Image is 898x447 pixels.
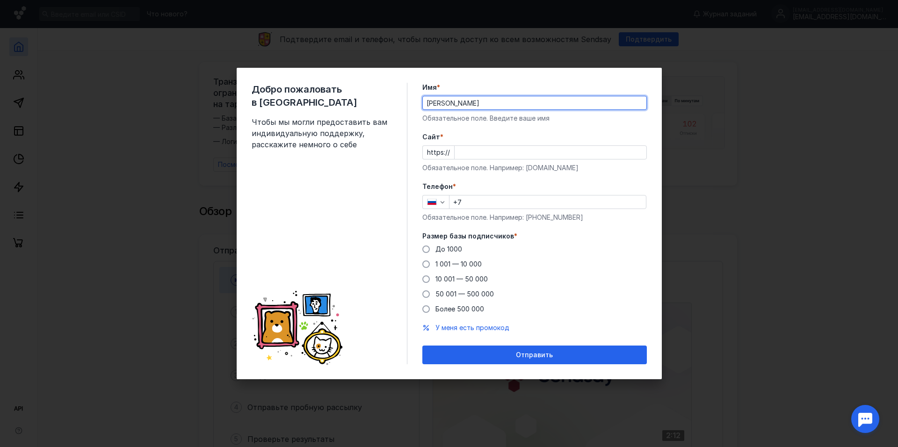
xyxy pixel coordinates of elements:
span: Cайт [422,132,440,142]
span: Добро пожаловать в [GEOGRAPHIC_DATA] [252,83,392,109]
div: Обязательное поле. Введите ваше имя [422,114,647,123]
span: 50 001 — 500 000 [435,290,494,298]
span: Размер базы подписчиков [422,231,514,241]
span: Имя [422,83,437,92]
div: Обязательное поле. Например: [DOMAIN_NAME] [422,163,647,173]
div: Обязательное поле. Например: [PHONE_NUMBER] [422,213,647,222]
button: Отправить [422,346,647,364]
button: У меня есть промокод [435,323,509,332]
span: Более 500 000 [435,305,484,313]
span: Телефон [422,182,453,191]
span: До 1000 [435,245,462,253]
span: Чтобы мы могли предоставить вам индивидуальную поддержку, расскажите немного о себе [252,116,392,150]
span: Отправить [516,351,553,359]
span: 10 001 — 50 000 [435,275,488,283]
span: 1 001 — 10 000 [435,260,482,268]
span: У меня есть промокод [435,324,509,332]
